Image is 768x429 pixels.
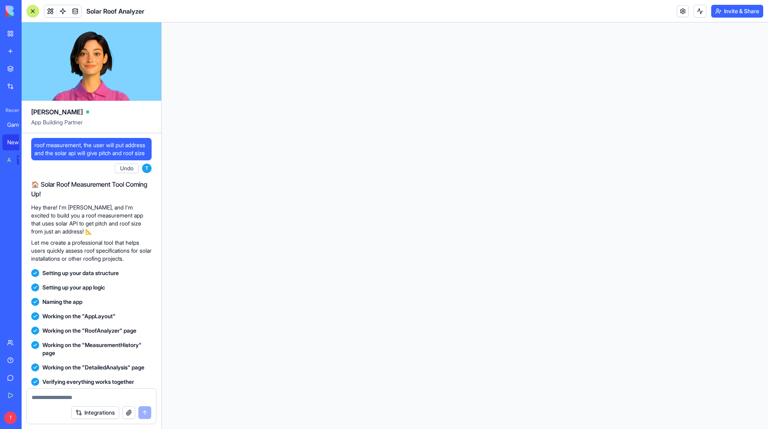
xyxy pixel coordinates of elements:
[17,155,30,165] div: TRY
[31,204,152,235] p: Hey there! I'm [PERSON_NAME], and I'm excited to build you a roof measurement app that uses solar...
[7,138,30,146] div: New App
[31,239,152,263] p: Let me create a professional tool that helps users quickly assess roof specifications for solar i...
[115,164,139,173] button: Undo
[42,312,116,320] span: Working on the "AppLayout"
[2,152,34,168] a: AI Logo GeneratorTRY
[42,327,136,335] span: Working on the "RoofAnalyzer" page
[31,107,83,117] span: [PERSON_NAME]
[42,363,144,371] span: Working on the "DetailedAnalysis" page
[2,107,19,114] span: Recent
[2,134,34,150] a: New App
[2,117,34,133] a: GameHub
[42,378,134,386] span: Verifying everything works together
[31,180,152,199] h2: 🏠 Solar Roof Measurement Tool Coming Up!
[142,164,152,173] span: T
[42,283,105,291] span: Setting up your app logic
[42,341,152,357] span: Working on the "MeasurementHistory" page
[42,298,82,306] span: Naming the app
[34,141,148,157] span: roof measurement, the user will put address and the solar api will give pitch and roof size
[42,269,119,277] span: Setting up your data structure
[6,6,55,17] img: logo
[7,156,11,164] div: AI Logo Generator
[86,6,144,16] span: Solar Roof Analyzer
[7,121,30,129] div: GameHub
[4,411,17,424] span: T
[711,5,763,18] button: Invite & Share
[31,118,152,133] span: App Building Partner
[71,406,119,419] button: Integrations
